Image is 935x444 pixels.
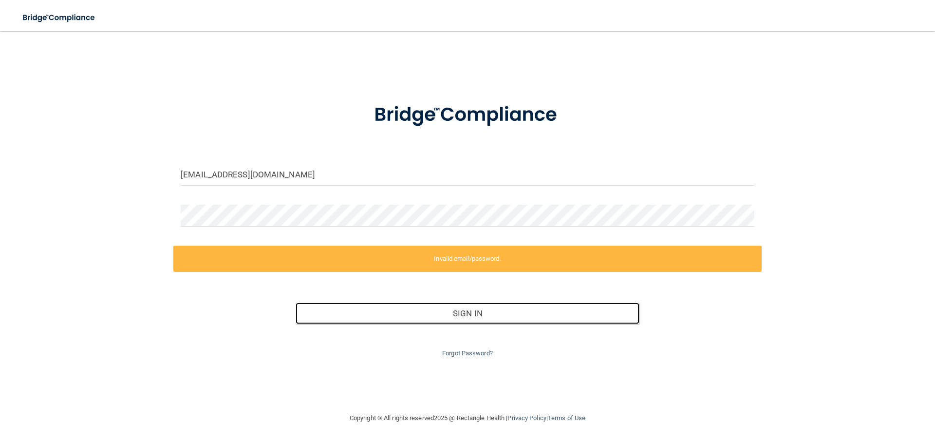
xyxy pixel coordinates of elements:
[173,246,762,272] label: Invalid email/password.
[181,164,754,186] input: Email
[442,349,493,357] a: Forgot Password?
[15,8,104,28] img: bridge_compliance_login_screen.278c3ca4.svg
[507,414,546,422] a: Privacy Policy
[548,414,585,422] a: Terms of Use
[290,403,645,434] div: Copyright © All rights reserved 2025 @ Rectangle Health | |
[354,90,581,140] img: bridge_compliance_login_screen.278c3ca4.svg
[296,303,640,324] button: Sign In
